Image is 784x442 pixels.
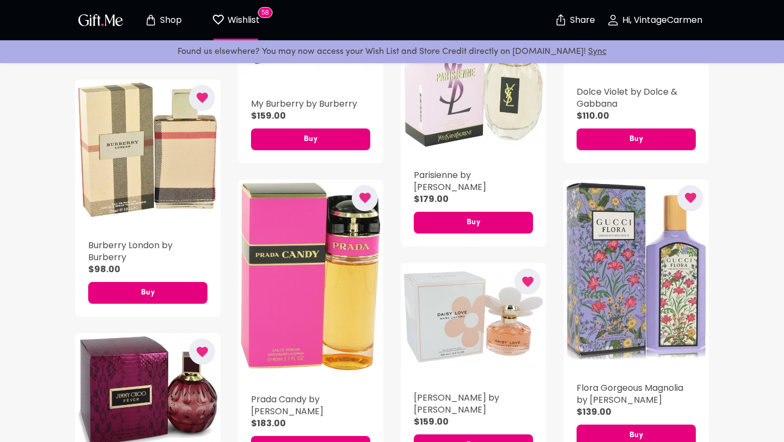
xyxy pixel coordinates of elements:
[414,217,533,229] span: Buy
[563,180,709,364] div: Flora Gorgeous Magnolia by Gucci
[75,79,220,222] div: Burberry London by Burberry
[88,240,207,263] h5: Burberry London by Burberry
[567,16,595,25] p: Share
[238,180,383,375] div: Prada Candy by Prada
[251,128,370,150] button: Buy
[414,169,533,193] h5: Parisienne by [PERSON_NAME]
[157,16,182,25] p: Shop
[88,287,207,299] span: Buy
[577,128,696,150] button: Buy
[251,418,370,429] p: $183.00
[251,394,370,418] h5: Prada Candy by [PERSON_NAME]
[414,193,533,205] p: $179.00
[9,45,775,59] p: Found us elsewhere? You may now access your Wish List and Store Credit directly on [DOMAIN_NAME]!
[600,3,709,38] button: Hi, VintageCarmen
[225,13,260,27] p: Wishlist
[620,16,702,25] p: Hi, VintageCarmen
[577,382,696,406] h5: Flora Gorgeous Magnolia by [PERSON_NAME]
[75,14,126,27] button: GiftMe Logo
[588,47,607,56] a: Sync
[133,3,193,38] button: Store page
[555,1,593,39] button: Share
[76,12,125,28] img: GiftMe Logo
[577,406,696,418] p: $139.00
[414,416,533,428] p: $159.00
[577,86,696,110] h5: Dolce Violet by Dolce & Gabbana
[577,133,696,145] span: Buy
[251,98,370,110] h5: My Burberry by Burberry
[401,263,546,373] div: Daisy Love by Marc Jacobs
[414,392,533,416] h5: [PERSON_NAME] by [PERSON_NAME]
[88,282,207,304] button: Buy
[577,429,696,441] span: Buy
[401,9,546,151] div: Parisienne by Yves Saint Laurent
[251,110,370,122] p: $159.00
[554,14,567,27] img: secure
[414,212,533,234] button: Buy
[577,110,696,122] p: $110.00
[206,3,266,38] button: Wishlist page
[258,7,272,18] span: 58
[88,263,207,275] p: $98.00
[251,133,370,145] span: Buy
